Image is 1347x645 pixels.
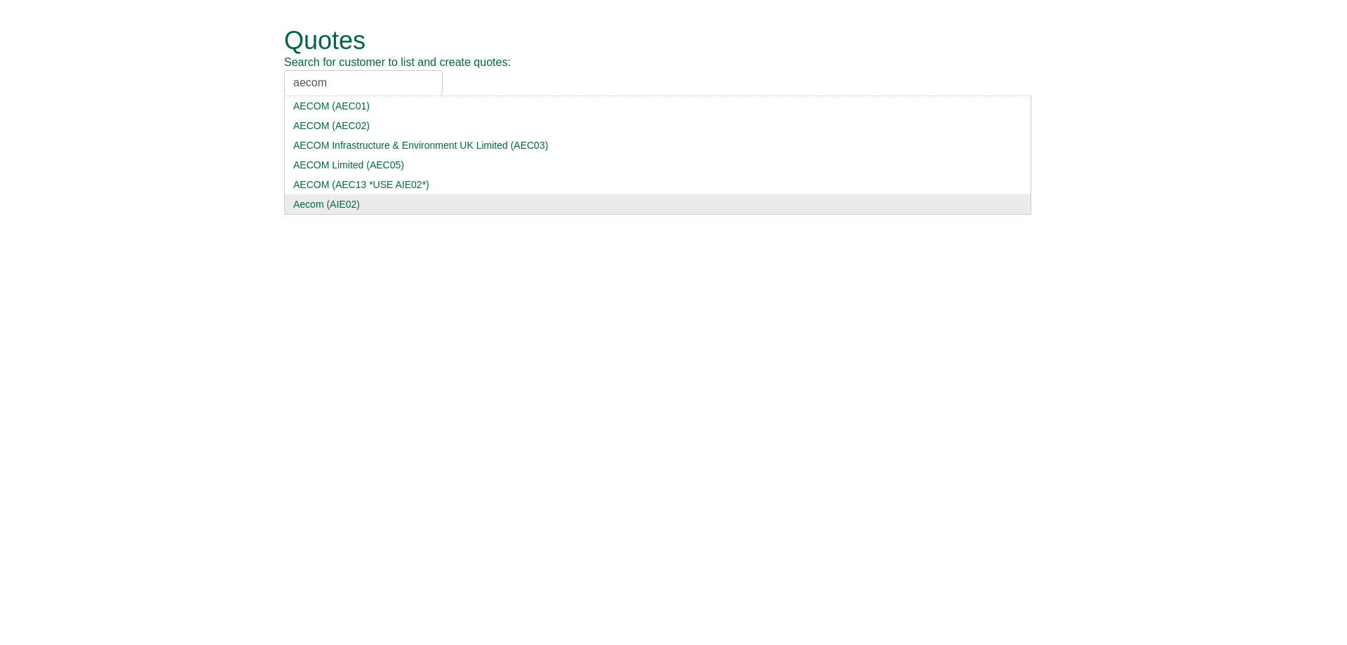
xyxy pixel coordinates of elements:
[293,138,1022,152] div: AECOM Infrastructure & Environment UK Limited (AEC03)
[284,27,1031,55] h1: Quotes
[293,99,1022,113] div: AECOM (AEC01)
[293,197,1022,211] div: Aecom (AIE02)
[293,178,1022,192] div: AECOM (AEC13 *USE AIE02*)
[293,158,1022,172] div: AECOM Limited (AEC05)
[284,56,511,68] span: Search for customer to list and create quotes:
[293,119,1022,133] div: AECOM (AEC02)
